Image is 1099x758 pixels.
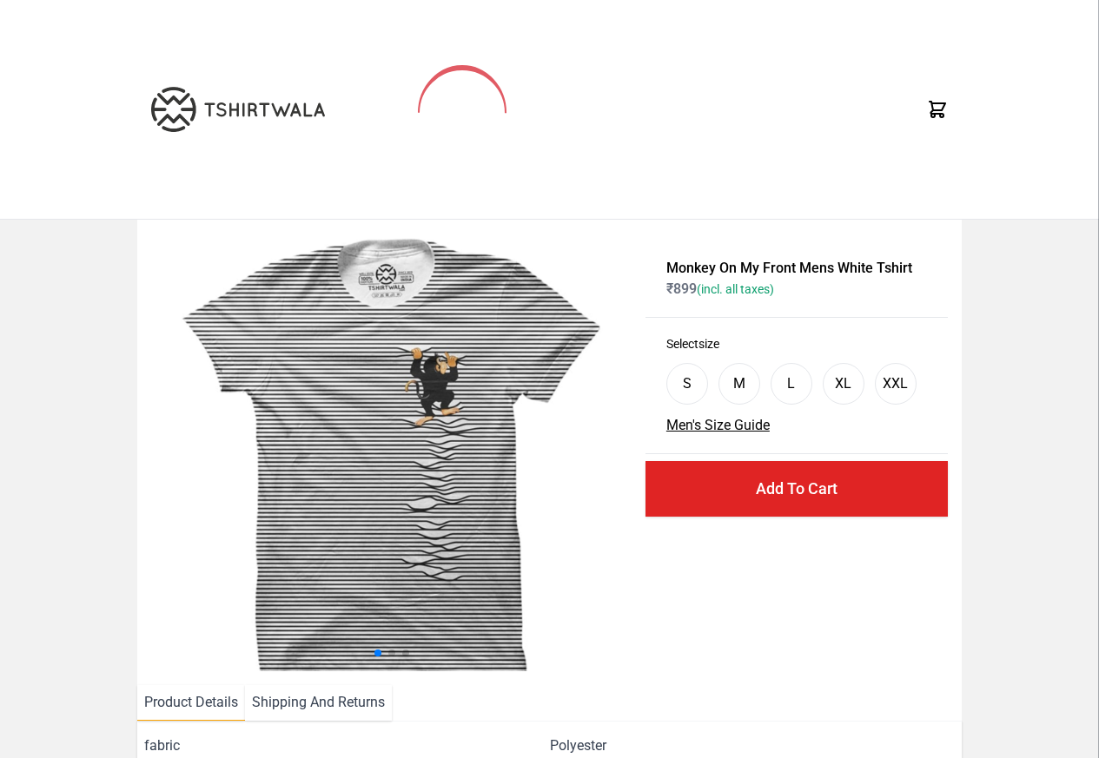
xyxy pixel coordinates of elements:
img: TW-LOGO-400-104.png [151,87,325,132]
div: XL [835,373,851,394]
div: L [787,373,795,394]
button: Men's Size Guide [666,415,770,436]
li: Shipping And Returns [245,685,392,721]
div: S [683,373,692,394]
button: Add To Cart [645,461,948,517]
span: Polyester [550,735,606,756]
span: ₹ 899 [666,280,774,297]
img: monkey-climbing.jpg [151,234,632,671]
h1: Monkey On My Front Mens White Tshirt [666,258,927,279]
h3: Select size [666,335,927,353]
li: Product Details [137,685,245,721]
div: XXL [883,373,908,394]
div: M [733,373,745,394]
span: fabric [144,735,549,756]
span: (incl. all taxes) [697,282,774,296]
